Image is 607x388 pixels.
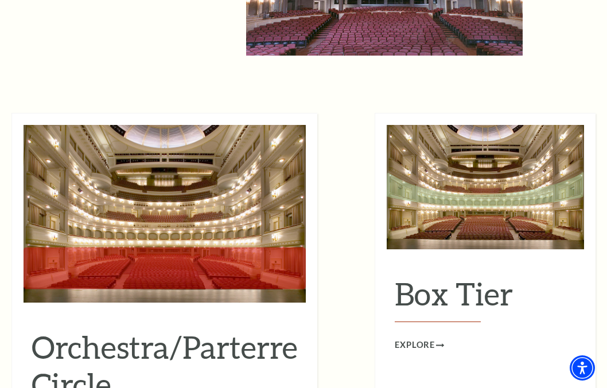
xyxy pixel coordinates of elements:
[395,275,576,322] h2: Box Tier
[387,125,584,249] img: Box Tier
[570,355,595,381] div: Accessibility Menu
[395,338,444,352] a: Explore
[24,125,306,303] img: Orchestra/Parterre Circle
[395,338,435,352] span: Explore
